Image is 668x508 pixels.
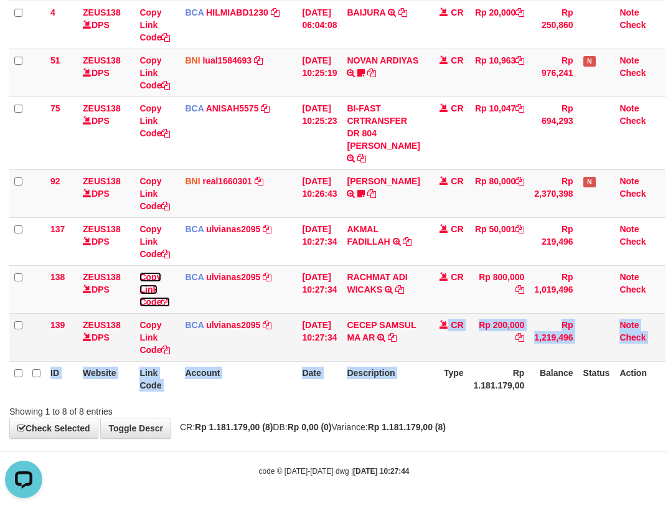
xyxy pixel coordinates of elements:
[78,49,134,96] td: DPS
[206,224,260,234] a: ulvianas2095
[395,285,404,294] a: Copy RACHMAT ADI WICAKS to clipboard
[368,422,446,432] strong: Rp 1.181.179,00 (8)
[347,176,420,186] a: [PERSON_NAME]
[583,56,596,67] span: Has Note
[619,237,646,247] a: Check
[297,217,342,265] td: [DATE] 10:27:34
[78,1,134,49] td: DPS
[619,103,639,113] a: Note
[529,265,578,313] td: Rp 1,019,496
[619,176,639,186] a: Note
[469,49,530,96] td: Rp 10,963
[185,224,204,234] span: BCA
[139,176,170,211] a: Copy Link Code
[100,418,171,439] a: Toggle Descr
[206,320,260,330] a: ulvianas2095
[342,96,425,169] td: BI-FAST CRTRANSFER DR 804 [PERSON_NAME]
[202,176,252,186] a: real1660301
[451,103,463,113] span: CR
[139,103,170,138] a: Copy Link Code
[529,361,578,397] th: Balance
[529,49,578,96] td: Rp 976,241
[619,272,639,282] a: Note
[83,103,121,113] a: ZEUS138
[185,176,200,186] span: BNI
[451,7,463,17] span: CR
[185,272,204,282] span: BCA
[367,68,376,78] a: Copy NOVAN ARDIYAS to clipboard
[263,224,271,234] a: Copy ulvianas2095 to clipboard
[469,1,530,49] td: Rp 20,000
[83,55,121,65] a: ZEUS138
[619,68,646,78] a: Check
[83,7,121,17] a: ZEUS138
[139,224,170,259] a: Copy Link Code
[50,272,65,282] span: 138
[583,177,596,187] span: Has Note
[202,55,252,65] a: lual1584693
[297,96,342,169] td: [DATE] 10:25:23
[288,422,332,432] strong: Rp 0,00 (0)
[367,189,376,199] a: Copy AGUSTINUS KRISTIANTO M to clipboard
[78,217,134,265] td: DPS
[451,55,463,65] span: CR
[619,189,646,199] a: Check
[619,320,639,330] a: Note
[206,103,259,113] a: ANISAH5575
[5,5,42,42] button: Open LiveChat chat widget
[619,224,639,234] a: Note
[297,265,342,313] td: [DATE] 10:27:34
[259,467,410,476] small: code © [DATE]-[DATE] dwg |
[185,7,204,17] span: BCA
[529,313,578,361] td: Rp 1,219,496
[515,224,524,234] a: Copy Rp 50,001 to clipboard
[469,361,530,397] th: Rp 1.181.179,00
[83,176,121,186] a: ZEUS138
[297,1,342,49] td: [DATE] 06:04:08
[297,313,342,361] td: [DATE] 10:27:34
[50,176,60,186] span: 92
[469,96,530,169] td: Rp 10,047
[619,7,639,17] a: Note
[134,361,180,397] th: Link Code
[451,272,463,282] span: CR
[185,320,204,330] span: BCA
[619,20,646,30] a: Check
[83,224,121,234] a: ZEUS138
[403,237,412,247] a: Copy AKMAL FADILLAH to clipboard
[254,55,263,65] a: Copy lual1584693 to clipboard
[139,272,170,307] a: Copy Link Code
[206,7,268,17] a: HILMIABD1230
[9,418,98,439] a: Check Selected
[578,361,615,397] th: Status
[206,272,260,282] a: ulvianas2095
[515,285,524,294] a: Copy Rp 800,000 to clipboard
[347,55,418,65] a: NOVAN ARDIYAS
[619,285,646,294] a: Check
[357,153,366,163] a: Copy BI-FAST CRTRANSFER DR 804 NIKO DWIHERIYANTO to clipboard
[50,320,65,330] span: 139
[78,313,134,361] td: DPS
[83,272,121,282] a: ZEUS138
[529,96,578,169] td: Rp 694,293
[529,169,578,217] td: Rp 2,370,398
[297,169,342,217] td: [DATE] 10:26:43
[469,265,530,313] td: Rp 800,000
[529,1,578,49] td: Rp 250,860
[139,7,170,42] a: Copy Link Code
[515,332,524,342] a: Copy Rp 200,000 to clipboard
[78,361,134,397] th: Website
[185,103,204,113] span: BCA
[255,176,263,186] a: Copy real1660301 to clipboard
[180,361,297,397] th: Account
[50,7,55,17] span: 4
[261,103,270,113] a: Copy ANISAH5575 to clipboard
[529,217,578,265] td: Rp 219,496
[263,272,271,282] a: Copy ulvianas2095 to clipboard
[263,320,271,330] a: Copy ulvianas2095 to clipboard
[347,272,407,294] a: RACHMAT ADI WICAKS
[353,467,409,476] strong: [DATE] 10:27:44
[515,7,524,17] a: Copy Rp 20,000 to clipboard
[614,361,666,397] th: Action
[469,169,530,217] td: Rp 80,000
